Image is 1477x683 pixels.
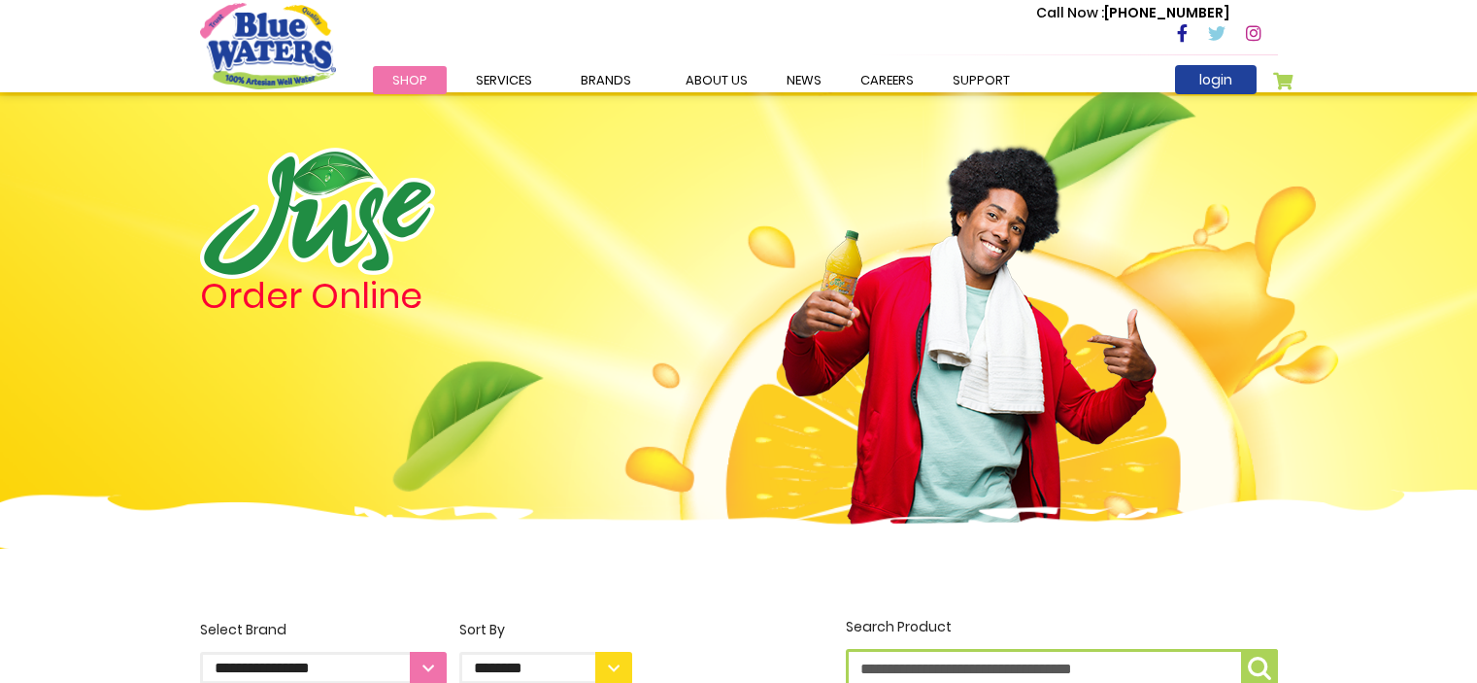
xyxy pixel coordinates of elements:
[1248,657,1271,680] img: search-icon.png
[392,71,427,89] span: Shop
[456,66,552,94] a: Services
[933,66,1029,94] a: support
[767,66,841,94] a: News
[666,66,767,94] a: about us
[1175,65,1257,94] a: login
[373,66,447,94] a: Shop
[581,71,631,89] span: Brands
[1036,3,1104,22] span: Call Now :
[561,66,651,94] a: Brands
[200,148,435,279] img: logo
[200,279,632,314] h4: Order Online
[780,112,1158,528] img: man.png
[476,71,532,89] span: Services
[459,620,632,640] div: Sort By
[1036,3,1229,23] p: [PHONE_NUMBER]
[200,3,336,88] a: store logo
[841,66,933,94] a: careers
